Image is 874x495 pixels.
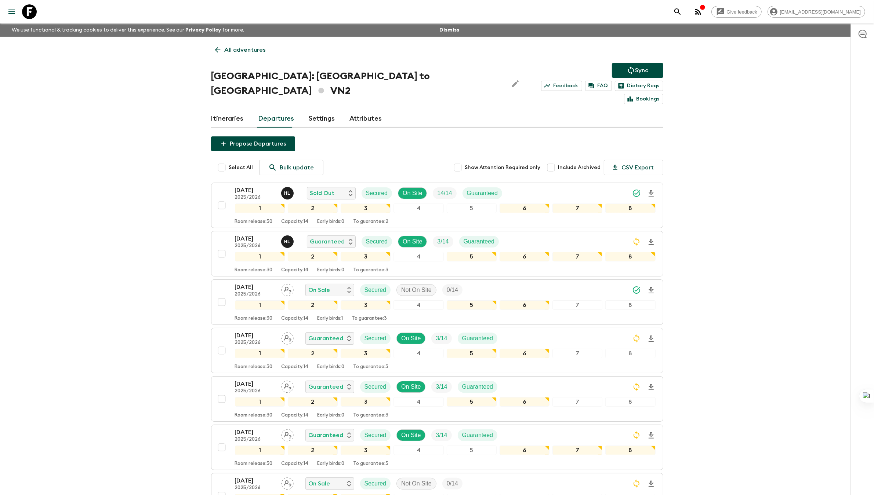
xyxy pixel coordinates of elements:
[235,219,273,225] p: Room release: 30
[632,479,641,488] svg: Sync Required - Changes detected
[500,203,550,213] div: 6
[318,267,345,273] p: Early birds: 0
[464,237,495,246] p: Guaranteed
[281,286,294,292] span: Assign pack leader
[552,203,602,213] div: 7
[282,267,309,273] p: Capacity: 14
[309,286,330,294] p: On Sale
[632,189,641,198] svg: Synced Successfully
[647,431,656,440] svg: Download Onboarding
[447,203,497,213] div: 5
[612,63,663,78] button: Sync adventure departures to the booking engine
[604,160,663,175] button: CSV Export
[365,286,387,294] p: Secured
[211,231,663,276] button: [DATE]2025/2026Hoang Le NgocGuaranteedSecuredOn SiteTrip FillGuaranteed12345678Room release:30Cap...
[635,66,649,75] p: Sync
[605,300,655,310] div: 8
[353,364,389,370] p: To guarantee: 3
[309,110,335,128] a: Settings
[438,25,461,35] button: Dismiss
[362,187,392,199] div: Secured
[360,478,391,489] div: Secured
[309,334,344,343] p: Guaranteed
[318,461,345,467] p: Early birds: 0
[341,203,391,213] div: 3
[211,425,663,470] button: [DATE]2025/2026Assign pack leaderGuaranteedSecuredOn SiteTrip FillGuaranteed12345678Room release:...
[647,480,656,488] svg: Download Onboarding
[467,189,498,198] p: Guaranteed
[768,6,865,18] div: [EMAIL_ADDRESS][DOMAIN_NAME]
[259,160,323,175] a: Bulk update
[318,364,345,370] p: Early birds: 0
[632,334,641,343] svg: Sync Required - Changes detected
[647,334,656,343] svg: Download Onboarding
[462,334,493,343] p: Guaranteed
[447,445,497,455] div: 5
[341,445,391,455] div: 3
[605,252,655,261] div: 8
[508,69,523,98] button: Edit Adventure Title
[401,382,421,391] p: On Site
[403,189,422,198] p: On Site
[605,349,655,358] div: 8
[281,334,294,340] span: Assign pack leader
[235,252,285,261] div: 1
[396,429,425,441] div: On Site
[350,110,382,128] a: Attributes
[235,476,275,485] p: [DATE]
[605,203,655,213] div: 8
[211,136,295,151] button: Propose Departures
[396,478,436,489] div: Not On Site
[235,316,273,322] p: Room release: 30
[225,45,266,54] p: All adventures
[309,479,330,488] p: On Sale
[436,382,447,391] p: 3 / 14
[362,236,392,247] div: Secured
[235,234,275,243] p: [DATE]
[558,164,601,171] span: Include Archived
[235,397,285,407] div: 1
[447,397,497,407] div: 5
[394,203,443,213] div: 4
[235,485,275,491] p: 2025/2026
[447,252,497,261] div: 5
[318,219,345,225] p: Early birds: 0
[403,237,422,246] p: On Site
[9,23,247,37] p: We use functional & tracking cookies to deliver this experience. See our for more.
[284,239,290,245] p: H L
[281,189,295,195] span: Hoang Le Ngoc
[341,252,391,261] div: 3
[401,479,432,488] p: Not On Site
[211,328,663,373] button: [DATE]2025/2026Assign pack leaderGuaranteedSecuredOn SiteTrip FillGuaranteed12345678Room release:...
[401,431,421,440] p: On Site
[437,189,452,198] p: 14 / 14
[235,388,275,394] p: 2025/2026
[235,445,285,455] div: 1
[437,237,449,246] p: 3 / 14
[341,300,391,310] div: 3
[281,383,294,389] span: Assign pack leader
[442,478,463,489] div: Trip Fill
[398,187,427,199] div: On Site
[396,284,436,296] div: Not On Site
[500,300,550,310] div: 6
[396,333,425,344] div: On Site
[711,6,762,18] a: Give feedback
[4,4,19,19] button: menu
[462,382,493,391] p: Guaranteed
[605,397,655,407] div: 8
[282,412,309,418] p: Capacity: 14
[235,437,275,443] p: 2025/2026
[318,412,345,418] p: Early birds: 0
[647,238,656,246] svg: Download Onboarding
[433,187,456,199] div: Trip Fill
[365,479,387,488] p: Secured
[632,382,641,391] svg: Sync Required - Changes detected
[229,164,253,171] span: Select All
[436,334,447,343] p: 3 / 14
[552,252,602,261] div: 7
[632,431,641,440] svg: Sync Required - Changes detected
[281,238,295,243] span: Hoang Le Ngoc
[235,300,285,310] div: 1
[258,110,294,128] a: Departures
